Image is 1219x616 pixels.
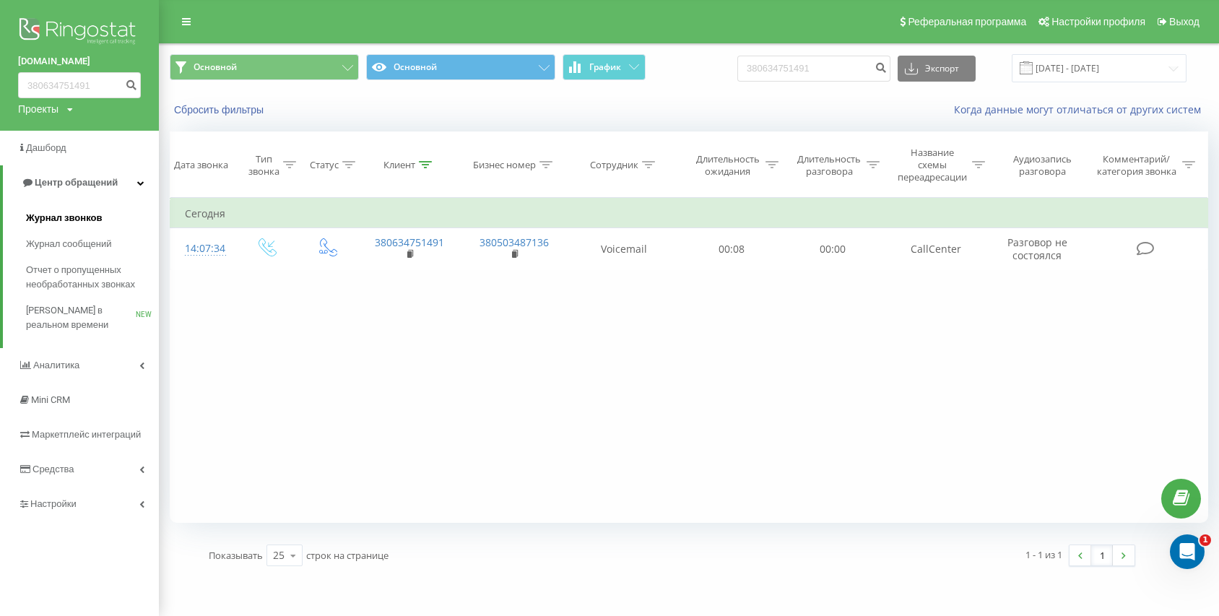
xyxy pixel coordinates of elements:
td: CallCenter [883,228,989,270]
span: Настройки [30,498,77,509]
div: Название схемы переадресации [896,147,968,183]
span: Аналитика [33,360,79,370]
span: Настройки профиля [1051,16,1145,27]
input: Поиск по номеру [18,72,141,98]
div: Аудиозапись разговора [1002,153,1083,178]
button: Основной [170,54,359,80]
input: Поиск по номеру [737,56,890,82]
div: Клиент [383,159,415,171]
span: строк на странице [306,549,389,562]
img: Ringostat logo [18,14,141,51]
span: Показывать [209,549,263,562]
div: Длительность ожидания [694,153,762,178]
span: Разговор не состоялся [1007,235,1067,262]
div: Комментарий/категория звонка [1094,153,1179,178]
span: Журнал звонков [26,211,102,225]
div: Проекты [18,102,58,116]
button: Сбросить фильтры [170,103,271,116]
div: Статус [310,159,339,171]
div: 25 [273,548,285,563]
span: Дашборд [26,142,66,153]
span: Журнал сообщений [26,237,111,251]
span: 1 [1200,534,1211,546]
div: Бизнес номер [473,159,536,171]
span: Mini CRM [31,394,70,405]
td: Сегодня [170,199,1208,228]
span: Центр обращений [35,177,118,188]
span: Основной [194,61,237,73]
td: 00:00 [782,228,883,270]
span: Реферальная программа [908,16,1026,27]
span: [PERSON_NAME] в реальном времени [26,303,136,332]
span: График [589,62,621,72]
a: Журнал сообщений [26,231,159,257]
div: Сотрудник [590,159,638,171]
a: Журнал звонков [26,205,159,231]
button: Экспорт [898,56,976,82]
iframe: Intercom live chat [1170,534,1205,569]
button: График [563,54,646,80]
span: Выход [1169,16,1200,27]
span: Маркетплейс интеграций [32,429,141,440]
span: Средства [32,464,74,474]
a: [PERSON_NAME] в реальном времениNEW [26,298,159,338]
a: [DOMAIN_NAME] [18,54,141,69]
div: Тип звонка [248,153,279,178]
div: Дата звонка [174,159,228,171]
div: 1 - 1 из 1 [1025,547,1062,562]
button: Основной [366,54,555,80]
td: 00:08 [681,228,782,270]
a: Центр обращений [3,165,159,200]
span: Отчет о пропущенных необработанных звонках [26,263,152,292]
a: Когда данные могут отличаться от других систем [954,103,1208,116]
td: Voicemail [567,228,680,270]
a: 380634751491 [375,235,444,249]
a: 380503487136 [480,235,549,249]
div: Длительность разговора [795,153,863,178]
a: 1 [1091,545,1113,565]
div: 14:07:34 [185,235,220,263]
a: Отчет о пропущенных необработанных звонках [26,257,159,298]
